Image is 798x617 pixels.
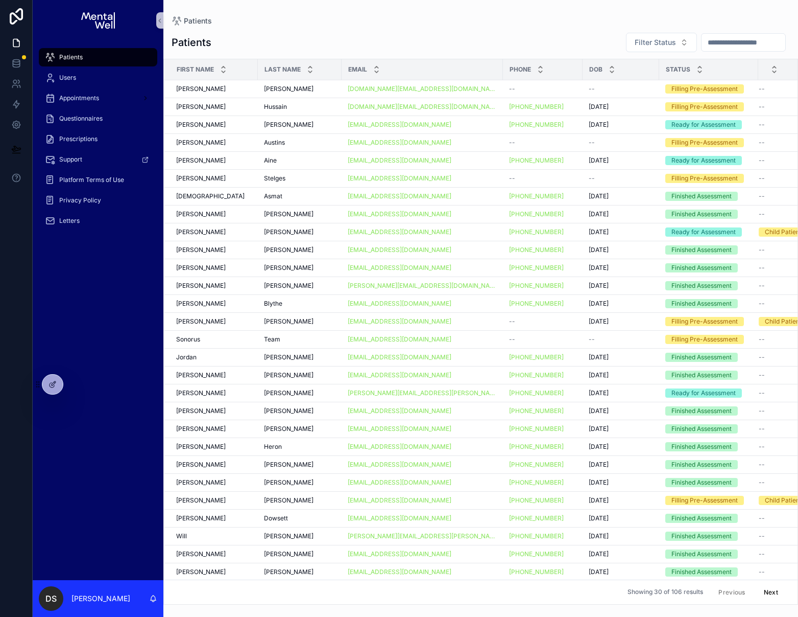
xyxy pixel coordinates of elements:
div: Ready for Assessment [671,120,736,129]
span: [PERSON_NAME] [176,139,226,147]
a: [PHONE_NUMBER] [509,353,564,361]
a: [EMAIL_ADDRESS][DOMAIN_NAME] [348,264,451,272]
span: [PERSON_NAME] [176,246,226,254]
div: Finished Assessment [671,299,732,308]
span: [PERSON_NAME] [264,246,313,254]
a: [EMAIL_ADDRESS][DOMAIN_NAME] [348,121,497,129]
span: [PERSON_NAME] [264,210,313,218]
a: Filling Pre-Assessment [665,335,752,344]
span: [DATE] [589,353,609,361]
span: -- [759,353,765,361]
a: [PHONE_NUMBER] [509,282,576,290]
span: [PERSON_NAME] [176,371,226,379]
a: [PERSON_NAME] [264,353,335,361]
span: Asmat [264,192,282,200]
a: [PHONE_NUMBER] [509,425,576,433]
a: Filling Pre-Assessment [665,138,752,147]
span: [DATE] [589,156,609,165]
span: [PERSON_NAME] [264,389,313,397]
span: -- [759,192,765,200]
div: Finished Assessment [671,406,732,416]
span: -- [509,335,515,344]
span: [PERSON_NAME] [176,156,226,165]
a: [DATE] [589,103,653,111]
a: [PERSON_NAME] [264,264,335,272]
a: [PHONE_NUMBER] [509,371,564,379]
div: scrollable content [33,41,163,243]
span: -- [589,139,595,147]
span: [DATE] [589,103,609,111]
a: Filling Pre-Assessment [665,102,752,111]
a: Austins [264,139,335,147]
a: [EMAIL_ADDRESS][DOMAIN_NAME] [348,210,497,218]
a: [PHONE_NUMBER] [509,121,564,129]
span: [DATE] [589,228,609,236]
a: [PERSON_NAME] [176,174,252,182]
span: -- [759,85,765,93]
span: [DATE] [589,264,609,272]
a: [PHONE_NUMBER] [509,192,576,200]
span: [PERSON_NAME] [176,103,226,111]
a: [PERSON_NAME] [264,407,335,415]
span: Platform Terms of Use [59,176,124,184]
a: [PHONE_NUMBER] [509,103,576,111]
span: -- [759,335,765,344]
span: [PERSON_NAME] [176,407,226,415]
a: Filling Pre-Assessment [665,317,752,326]
a: [PERSON_NAME][EMAIL_ADDRESS][PERSON_NAME][DOMAIN_NAME] [348,389,497,397]
img: App logo [81,12,114,29]
span: Blythe [264,300,282,308]
a: Finished Assessment [665,263,752,272]
a: [PERSON_NAME] [176,407,252,415]
span: -- [759,210,765,218]
a: [PHONE_NUMBER] [509,425,564,433]
a: [DOMAIN_NAME][EMAIL_ADDRESS][DOMAIN_NAME] [348,103,497,111]
a: [EMAIL_ADDRESS][DOMAIN_NAME] [348,317,497,326]
span: [PERSON_NAME] [176,300,226,308]
a: [DATE] [589,121,653,129]
div: Finished Assessment [671,424,732,433]
a: [PERSON_NAME] [176,282,252,290]
span: Support [59,155,82,164]
a: [PHONE_NUMBER] [509,389,576,397]
a: [PERSON_NAME] [264,371,335,379]
div: Filling Pre-Assessment [671,335,738,344]
span: [DATE] [589,317,609,326]
a: -- [509,317,576,326]
a: [DEMOGRAPHIC_DATA] [176,192,252,200]
div: Filling Pre-Assessment [671,174,738,183]
div: Finished Assessment [671,353,732,362]
span: Jordan [176,353,197,361]
span: -- [759,156,765,165]
span: Team [264,335,280,344]
span: [PERSON_NAME] [176,425,226,433]
a: Ready for Assessment [665,156,752,165]
span: [DATE] [589,192,609,200]
a: Patients [172,16,212,26]
a: [DATE] [589,246,653,254]
a: [PERSON_NAME] [176,121,252,129]
a: Ready for Assessment [665,227,752,237]
span: -- [759,282,765,290]
a: [DATE] [589,282,653,290]
span: -- [589,85,595,93]
span: [PERSON_NAME] [264,264,313,272]
span: -- [759,139,765,147]
div: Finished Assessment [671,263,732,272]
a: [PHONE_NUMBER] [509,210,564,218]
a: -- [589,85,653,93]
div: Finished Assessment [671,192,732,201]
a: [PHONE_NUMBER] [509,121,576,129]
div: Filling Pre-Assessment [671,102,738,111]
a: Finished Assessment [665,424,752,433]
span: -- [759,407,765,415]
a: [EMAIL_ADDRESS][DOMAIN_NAME] [348,121,451,129]
a: [PHONE_NUMBER] [509,246,564,254]
a: [PHONE_NUMBER] [509,246,576,254]
span: Austins [264,139,285,147]
a: [PERSON_NAME] [264,389,335,397]
a: [EMAIL_ADDRESS][DOMAIN_NAME] [348,264,497,272]
span: Patients [184,16,212,26]
a: Aine [264,156,335,165]
span: -- [759,389,765,397]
